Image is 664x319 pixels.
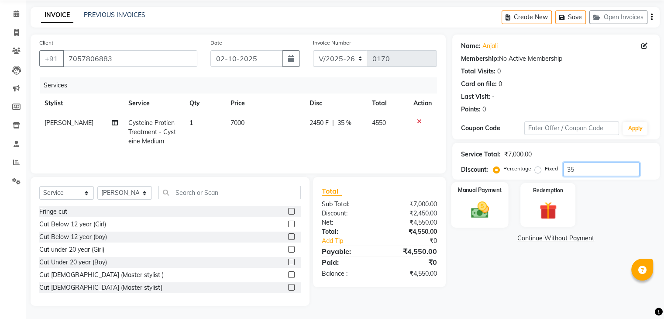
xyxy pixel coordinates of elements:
div: Card on file: [461,80,497,89]
span: Cysteine Protien Treatment - Cysteine Medium [128,119,176,145]
div: Paid: [315,257,379,267]
label: Fixed [545,165,558,173]
div: No Active Membership [461,54,651,63]
div: Cut [DEMOGRAPHIC_DATA] (Master stylist) [39,283,162,292]
span: 35 % [337,118,351,128]
div: ₹0 [390,236,443,246]
th: Qty [184,94,225,113]
div: Net: [315,218,379,227]
button: +91 [39,50,64,67]
div: Payable: [315,246,379,257]
a: INVOICE [41,7,73,23]
span: 7000 [230,119,244,127]
label: Percentage [503,165,531,173]
div: ₹2,450.00 [379,209,444,218]
div: Name: [461,42,481,51]
div: ₹0 [379,257,444,267]
span: 2450 F [310,118,329,128]
div: Cut Under 20 year (Boy) [39,258,107,267]
div: ₹7,000.00 [379,200,444,209]
img: _cash.svg [465,200,494,221]
th: Total [367,94,408,113]
div: Cut Below 12 year (Girl) [39,220,106,229]
div: Cut under 20 year (Girl) [39,245,104,254]
div: Total Visits: [461,67,495,76]
label: Client [39,39,53,47]
div: Cut [DEMOGRAPHIC_DATA] (Master stylist ) [39,270,164,280]
span: | [332,118,334,128]
div: Total: [315,227,379,236]
div: Membership: [461,54,499,63]
div: Sub Total: [315,200,379,209]
div: Balance : [315,269,379,278]
div: Cut Below 12 year (boy) [39,232,107,242]
div: ₹4,550.00 [379,246,444,257]
th: Service [123,94,184,113]
div: ₹4,550.00 [379,218,444,227]
div: ₹7,000.00 [504,150,532,159]
label: Invoice Number [313,39,351,47]
div: Services [40,77,444,94]
span: 1 [189,119,193,127]
th: Action [408,94,437,113]
div: - [492,92,495,101]
label: Redemption [533,187,563,194]
span: [PERSON_NAME] [45,119,93,127]
button: Create New [502,10,552,24]
a: Add Tip [315,236,390,246]
input: Enter Offer / Coupon Code [524,121,619,135]
div: Discount: [315,209,379,218]
div: Points: [461,105,481,114]
button: Save [555,10,586,24]
div: Discount: [461,165,488,174]
th: Stylist [39,94,123,113]
th: Disc [304,94,367,113]
a: Continue Without Payment [454,234,658,243]
div: 0 [499,80,502,89]
button: Open Invoices [589,10,647,24]
a: Anjali [482,42,498,51]
label: Date [210,39,222,47]
label: Manual Payment [458,186,502,194]
div: Service Total: [461,150,501,159]
input: Search by Name/Mobile/Email/Code [63,50,197,67]
th: Price [225,94,304,113]
input: Search or Scan [158,186,301,199]
span: Total [322,187,342,196]
div: 0 [497,67,501,76]
span: 4550 [372,119,386,127]
div: ₹4,550.00 [379,227,444,236]
div: Coupon Code [461,124,524,133]
div: Last Visit: [461,92,490,101]
div: Fringe cut [39,207,67,216]
div: 0 [482,105,486,114]
div: ₹4,550.00 [379,269,444,278]
button: Apply [623,122,647,135]
img: _gift.svg [534,200,562,222]
a: PREVIOUS INVOICES [84,11,145,19]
